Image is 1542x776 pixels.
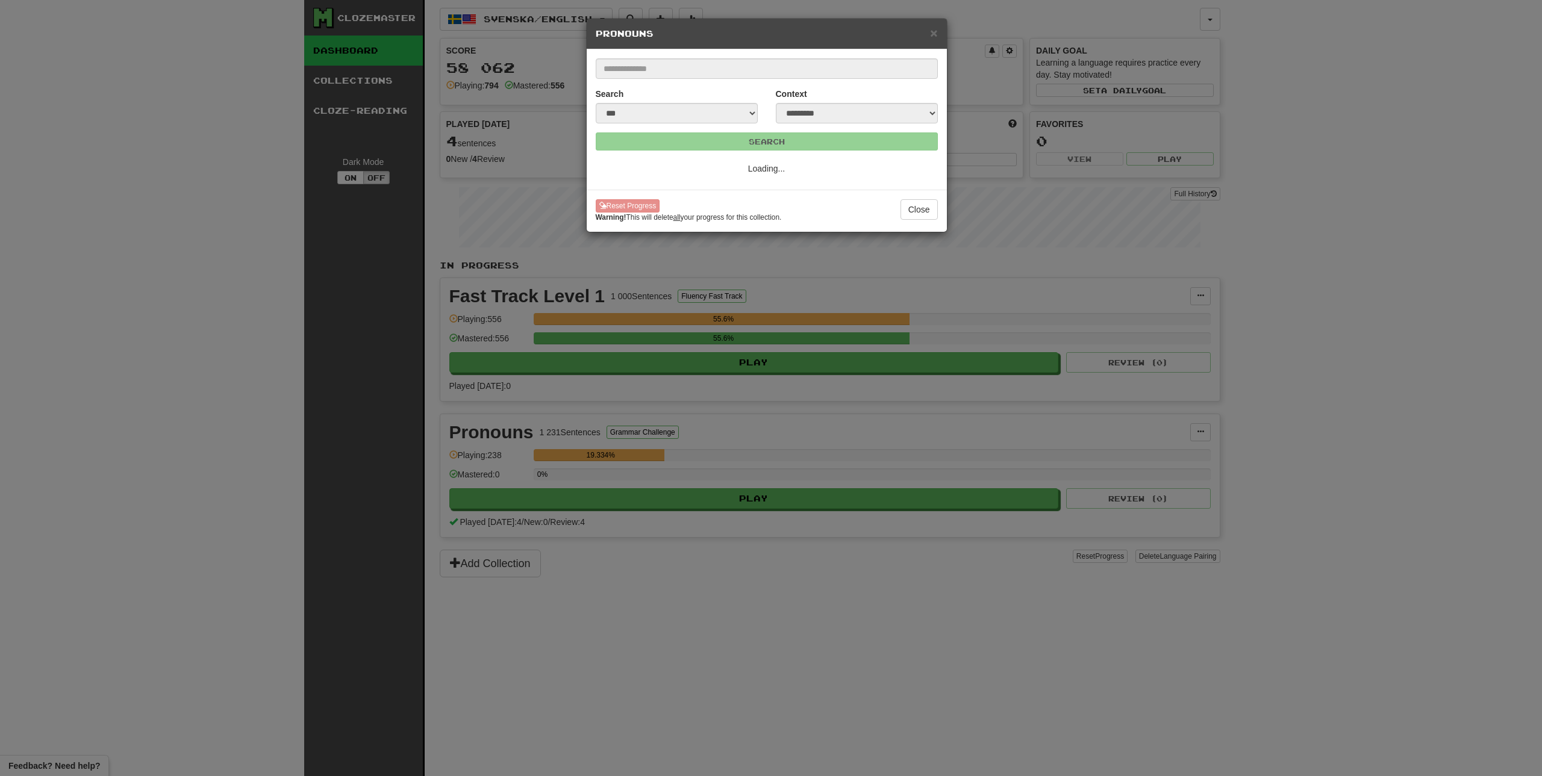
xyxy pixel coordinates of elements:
label: Search [596,88,624,100]
button: Search [596,132,938,151]
h5: Pronouns [596,28,938,40]
p: Loading... [596,163,938,175]
button: Reset Progress [596,199,660,213]
button: Close [901,199,938,220]
u: all [673,213,681,222]
button: Close [930,26,937,39]
small: This will delete your progress for this collection. [596,213,782,223]
span: × [930,26,937,40]
label: Context [776,88,807,100]
strong: Warning! [596,213,626,222]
